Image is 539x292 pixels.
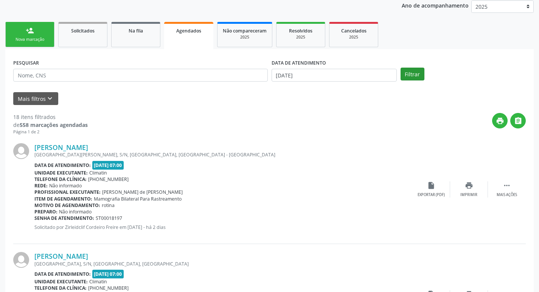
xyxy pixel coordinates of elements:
div: person_add [26,26,34,35]
div: Nova marcação [11,37,49,42]
b: Rede: [34,182,48,189]
div: [GEOGRAPHIC_DATA][PERSON_NAME], S/N, [GEOGRAPHIC_DATA], [GEOGRAPHIC_DATA] - [GEOGRAPHIC_DATA] [34,151,412,158]
span: Cancelados [341,28,367,34]
label: PESQUISAR [13,57,39,69]
span: Na fila [129,28,143,34]
b: Unidade executante: [34,170,88,176]
span: Não informado [49,182,82,189]
div: Página 1 de 2 [13,129,88,135]
span: [PERSON_NAME] de [PERSON_NAME] [102,189,183,195]
input: Nome, CNS [13,69,268,82]
span: Climatin [89,170,107,176]
span: Não informado [59,209,92,215]
span: ST00018197 [96,215,122,221]
b: Profissional executante: [34,189,101,195]
div: 18 itens filtrados [13,113,88,121]
span: Mamografia Bilateral Para Rastreamento [94,196,182,202]
button:  [510,113,526,128]
div: 2025 [223,34,267,40]
span: [PHONE_NUMBER] [88,285,129,291]
span: Não compareceram [223,28,267,34]
button: Filtrar [401,68,424,80]
p: Solicitado por Zirleidclif Cordeiro Freire em [DATE] - há 2 dias [34,224,412,230]
div: Mais ações [497,192,517,198]
input: Selecione um intervalo [272,69,397,82]
a: [PERSON_NAME] [34,252,88,260]
i: print [496,117,504,125]
b: Telefone da clínica: [34,285,87,291]
div: 2025 [282,34,320,40]
a: [PERSON_NAME] [34,143,88,151]
i:  [503,181,511,190]
i: print [465,181,473,190]
label: DATA DE ATENDIMENTO [272,57,326,69]
b: Data de atendimento: [34,162,91,168]
div: [GEOGRAPHIC_DATA], S/N, [GEOGRAPHIC_DATA], [GEOGRAPHIC_DATA] [34,261,412,267]
button: Mais filtroskeyboard_arrow_down [13,92,58,105]
b: Data de atendimento: [34,271,91,277]
div: 2025 [335,34,373,40]
img: img [13,143,29,159]
img: img [13,252,29,268]
b: Telefone da clínica: [34,176,87,182]
i: keyboard_arrow_down [46,94,54,103]
span: Agendados [176,28,201,34]
i:  [514,117,522,125]
span: [PHONE_NUMBER] [88,176,129,182]
div: Imprimir [460,192,477,198]
div: Exportar (PDF) [418,192,445,198]
span: Resolvidos [289,28,312,34]
strong: 558 marcações agendadas [20,121,88,128]
b: Motivo de agendamento: [34,202,100,209]
span: Solicitados [71,28,95,34]
b: Item de agendamento: [34,196,92,202]
span: [DATE] 07:00 [92,161,124,170]
button: print [492,113,508,128]
b: Senha de atendimento: [34,215,94,221]
p: Ano de acompanhamento [402,0,469,10]
div: de [13,121,88,129]
b: Preparo: [34,209,57,215]
span: Climatin [89,278,107,285]
i: insert_drive_file [427,181,435,190]
span: rotina [102,202,115,209]
span: [DATE] 07:00 [92,270,124,278]
b: Unidade executante: [34,278,88,285]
